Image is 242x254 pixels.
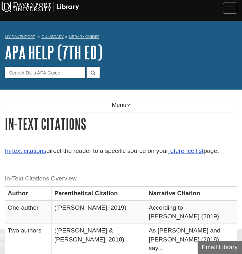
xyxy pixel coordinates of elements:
[2,2,79,12] img: Davenport University Logo
[5,67,85,78] input: Search DU's APA Guide
[5,98,237,112] p: Menu
[168,147,204,154] a: reference list
[69,34,99,39] a: Library Guides
[5,146,237,156] p: direct the reader to a specific source on your page.
[5,147,46,154] a: In-text citations
[5,116,237,132] h1: In-Text Citations
[51,186,146,200] th: Parenthetical Citation
[51,200,146,223] td: ([PERSON_NAME], 2019)
[42,34,64,39] a: DU Library
[5,186,52,200] th: Author
[5,34,35,39] a: My Davenport
[5,200,52,223] td: One author
[198,241,242,254] button: Email Library
[5,171,237,186] caption: In-Text Citations Overview
[146,186,237,200] th: Narrative Citation
[146,200,237,223] td: According to [PERSON_NAME] (2019)...
[5,42,102,62] a: APA Help (7th Ed)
